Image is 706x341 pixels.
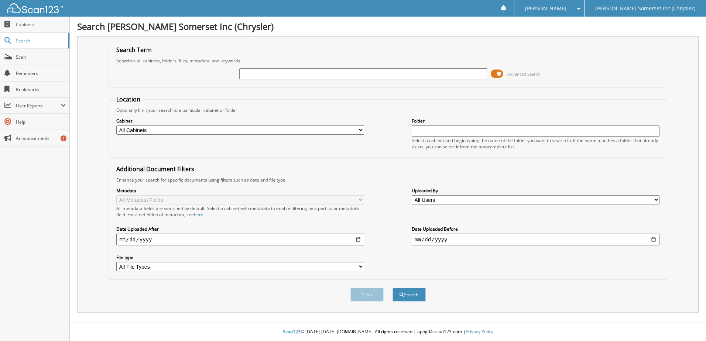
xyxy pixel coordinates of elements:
img: scan123-logo-white.svg [7,3,63,13]
input: start [116,234,364,245]
div: 1 [61,135,66,141]
label: Cabinet [116,118,364,124]
span: Scan [16,54,66,60]
div: Select a cabinet and begin typing the name of the folder you want to search in. If the name match... [412,137,659,150]
legend: Location [113,95,144,103]
span: Reminders [16,70,66,76]
button: Search [393,288,426,302]
div: Optionally limit your search to a particular cabinet or folder [113,107,663,113]
a: Privacy Policy [466,328,493,335]
button: Clear [350,288,384,302]
span: Help [16,119,66,125]
label: Uploaded By [412,187,659,194]
a: here [194,211,203,218]
h1: Search [PERSON_NAME] Somerset Inc (Chrysler) [77,20,699,32]
div: Searches all cabinets, folders, files, metadata, and keywords [113,58,663,64]
div: All metadata fields are searched by default. Select a cabinet with metadata to enable filtering b... [116,205,364,218]
span: Announcements [16,135,66,141]
input: end [412,234,659,245]
label: Metadata [116,187,364,194]
label: Folder [412,118,659,124]
label: Date Uploaded After [116,226,364,232]
span: Bookmarks [16,86,66,93]
span: User Reports [16,103,61,109]
span: Scan123 [283,328,301,335]
span: Search [16,38,65,44]
span: Advanced Search [507,71,540,77]
span: [PERSON_NAME] [525,6,566,11]
legend: Search Term [113,46,155,54]
label: Date Uploaded Before [412,226,659,232]
span: [PERSON_NAME] Somerset Inc (Chrysler) [595,6,695,11]
div: Enhance your search for specific documents using filters such as date and file type. [113,177,663,183]
div: © [DATE]-[DATE] [DOMAIN_NAME]. All rights reserved | appg04-scan123-com | [70,323,706,341]
label: File type [116,254,364,261]
legend: Additional Document Filters [113,165,198,173]
span: Cabinets [16,21,66,28]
